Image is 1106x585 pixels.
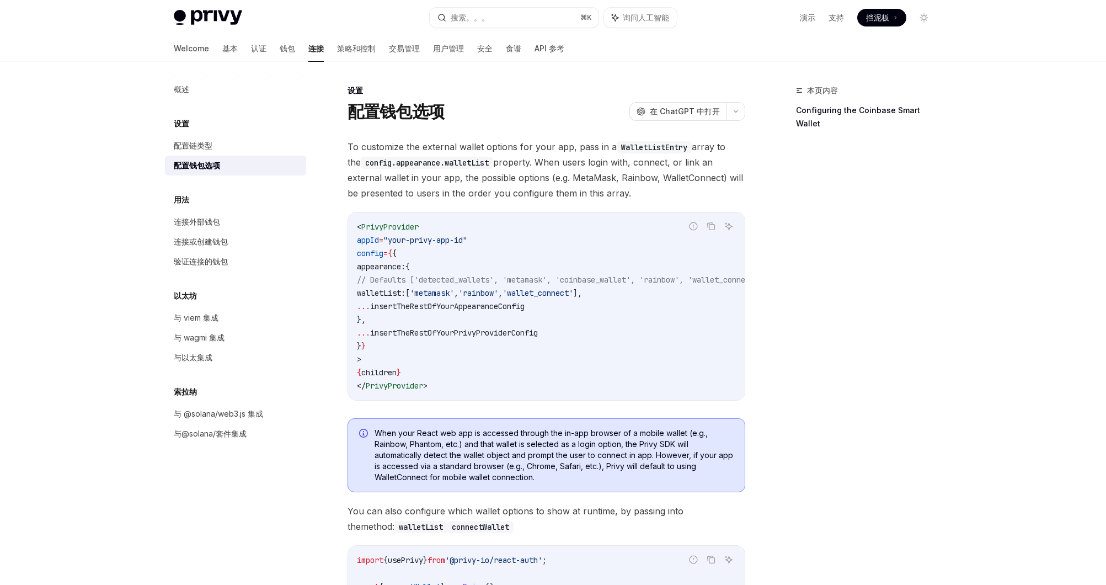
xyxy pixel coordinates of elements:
[704,219,718,233] button: Copy the contents from the code block
[174,255,228,268] div: 验证连接的钱包
[796,102,942,132] a: Configuring the Coinbase Smart Wallet
[506,43,521,54] font: 食谱
[722,219,736,233] button: 询问人工智能
[174,139,212,152] div: 配置链类型
[704,552,718,567] button: Copy the contents from the code block
[165,156,306,175] a: 配置钱包选项
[174,235,228,248] div: 连接或创建钱包
[174,193,189,206] h5: 用法
[280,43,295,54] font: 钱包
[357,262,405,272] span: appearance:
[857,9,906,26] a: 挡泥板
[573,288,582,298] span: ],
[366,381,423,391] span: PrivyProvider
[280,35,295,62] a: 钱包
[433,35,464,62] a: 用户管理
[686,219,701,233] button: Report incorrect code
[361,157,493,169] code: config.appearance.walletList
[503,288,573,298] span: 'wallet_connect'
[454,288,458,298] span: ,
[800,12,815,23] a: 演示
[165,308,306,328] a: 与 viem 集成
[361,368,397,377] span: children
[174,311,218,325] div: 与 viem 集成
[174,385,197,398] h5: 索拉纳
[506,35,521,62] a: 食谱
[379,235,383,245] span: =
[174,35,209,62] a: Welcome
[383,555,388,565] span: {
[357,288,405,298] span: walletList:
[174,289,197,302] h5: 以太坊
[451,11,489,24] div: 搜索。。。
[542,555,547,565] span: ;
[389,35,420,62] a: 交易管理
[394,521,447,533] code: walletList
[392,248,397,258] span: {
[357,341,361,351] span: }
[629,102,726,121] button: 在 ChatGPT 中打开
[165,404,306,424] a: 与 @solana/web3.js 集成
[357,328,370,338] span: ...
[357,275,763,285] span: // Defaults ['detected_wallets', 'metamask', 'coinbase_wallet', 'rainbow', 'wallet_connect']
[617,141,692,153] code: WalletListEntry
[165,252,306,272] a: 验证连接的钱包
[357,235,379,245] span: appId
[357,381,366,391] span: </
[388,248,392,258] span: {
[389,43,420,54] font: 交易管理
[423,555,428,565] span: }
[423,381,428,391] span: >
[722,552,736,567] button: 询问人工智能
[357,354,361,364] span: >
[165,136,306,156] a: 配置链类型
[383,235,467,245] span: "your-privy-app-id"
[222,35,238,62] a: 基本
[370,301,525,311] span: insertTheRestOfYourAppearanceConfig
[375,428,734,483] span: When your React web app is accessed through the in-app browser of a mobile wallet (e.g., Rainbow,...
[165,424,306,444] a: 与@solana/套件集成
[165,328,306,348] a: 与 wagmi 集成
[174,427,247,440] div: 与@solana/套件集成
[580,13,592,22] font: ⌘ K
[308,35,324,62] a: 连接
[866,12,889,23] span: 挡泥板
[337,35,376,62] a: 策略和控制
[348,506,683,532] font: You can also configure which wallet options to show at runtime, by passing in to the method:
[357,301,370,311] span: ...
[686,552,701,567] button: Report incorrect code
[357,368,361,377] span: {
[535,35,564,62] a: API 参考
[174,10,242,25] img: 灯光标志
[174,331,225,344] div: 与 wagmi 集成
[498,288,503,298] span: ,
[410,288,454,298] span: 'metamask'
[397,368,401,377] span: }
[428,555,445,565] span: from
[650,106,720,117] span: 在 ChatGPT 中打开
[174,159,220,172] div: 配置钱包选项
[447,521,514,533] code: connectWallet
[174,407,263,421] div: 与 @solana/web3.js 集成
[361,341,366,351] span: }
[370,328,538,338] span: insertTheRestOfYourPrivyProviderConfig
[405,262,410,272] span: {
[337,43,376,54] font: 策略和控制
[361,222,419,232] span: PrivyProvider
[174,83,189,96] div: 概述
[623,12,669,23] span: 询问人工智能
[829,12,844,23] a: 支持
[383,248,388,258] span: =
[807,84,838,97] span: 本页内容
[348,85,745,96] div: 设置
[165,348,306,368] a: 与以太集成
[430,8,599,28] button: 搜索。。。⌘K
[174,117,189,130] h5: 设置
[251,35,266,62] a: 认证
[388,555,423,565] span: usePrivy
[477,43,493,54] font: 安全
[165,212,306,232] a: 连接外部钱包
[604,8,677,28] button: 询问人工智能
[348,139,745,201] span: To customize the external wallet options for your app, pass in a array to the property. When user...
[251,43,266,54] font: 认证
